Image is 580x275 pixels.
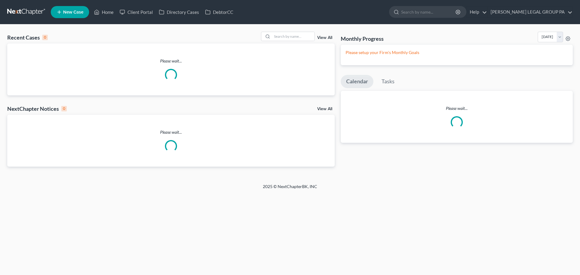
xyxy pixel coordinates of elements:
a: DebtorCC [202,7,236,18]
p: Please setup your Firm's Monthly Goals [346,50,568,56]
div: NextChapter Notices [7,105,67,112]
p: Please wait... [341,105,573,111]
a: Directory Cases [156,7,202,18]
a: Tasks [376,75,400,88]
div: 0 [61,106,67,111]
a: Calendar [341,75,373,88]
input: Search by name... [401,6,456,18]
a: Home [91,7,117,18]
div: 2025 © NextChapterBK, INC [118,184,462,194]
a: View All [317,36,332,40]
a: Client Portal [117,7,156,18]
p: Please wait... [7,129,335,135]
a: [PERSON_NAME] LEGAL GROUP PA [488,7,572,18]
a: Help [467,7,487,18]
a: View All [317,107,332,111]
div: Recent Cases [7,34,48,41]
div: 0 [42,35,48,40]
h3: Monthly Progress [341,35,384,42]
input: Search by name... [272,32,314,41]
span: New Case [63,10,83,14]
p: Please wait... [7,58,335,64]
